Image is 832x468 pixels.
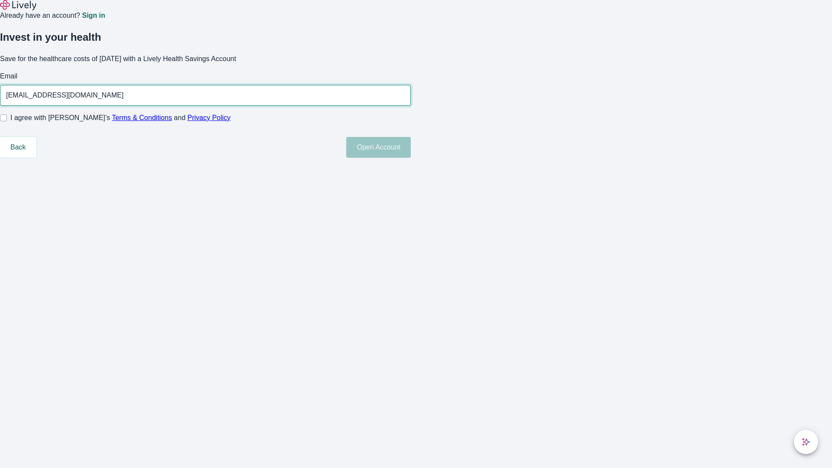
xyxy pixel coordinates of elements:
[188,114,231,121] a: Privacy Policy
[10,113,231,123] span: I agree with [PERSON_NAME]’s and
[82,12,105,19] a: Sign in
[112,114,172,121] a: Terms & Conditions
[794,430,818,454] button: chat
[802,438,810,446] svg: Lively AI Assistant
